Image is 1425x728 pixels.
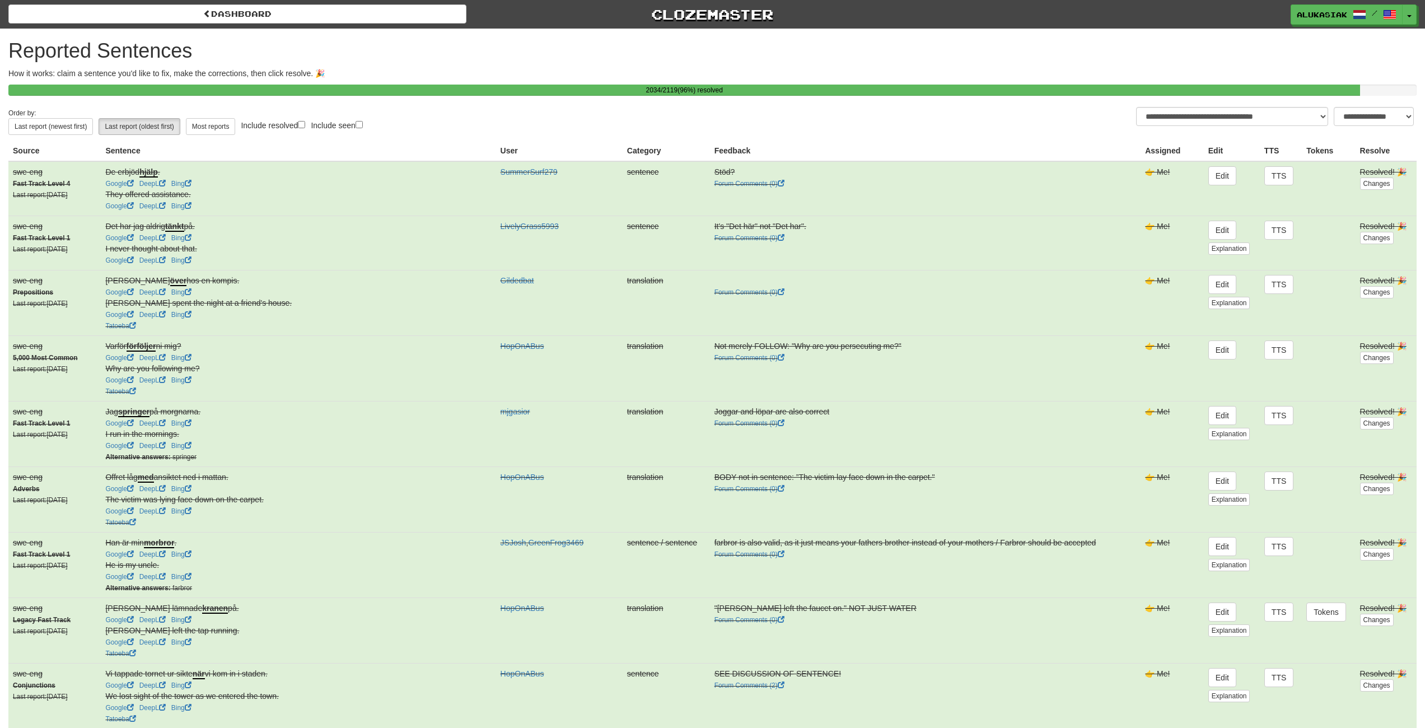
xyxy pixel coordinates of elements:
[1145,340,1199,352] div: 👉 Me!
[105,494,491,505] div: The victim was lying face down on the carpet.
[13,419,70,427] strong: Fast Track Level 1
[496,141,623,161] th: User
[105,650,136,657] a: Tatoeba
[139,311,166,319] a: DeepL
[171,234,191,242] a: Bing
[105,256,133,264] a: Google
[13,562,68,570] small: Last report: [DATE]
[105,538,176,548] span: Han är min .
[1145,472,1199,483] div: 👉 Me!
[139,202,166,210] a: DeepL
[714,485,784,493] a: Forum Comments (0)
[496,532,623,598] td: ,
[1372,9,1377,17] span: /
[105,519,136,526] a: Tatoeba
[105,297,491,309] div: [PERSON_NAME] spent the night at a friend's house.
[193,669,205,679] u: när
[171,202,191,210] a: Bing
[1360,275,1412,286] div: Resolved! 🎉
[165,222,184,232] u: tänkt
[105,376,133,384] a: Google
[714,419,784,427] a: Forum Comments (0)
[105,222,195,232] span: Det har jag aldrig på.
[105,690,491,702] div: We lost sight of the tower as we entered the town.
[139,550,166,558] a: DeepL
[105,363,491,374] div: Why are you following me?
[105,419,133,427] a: Google
[105,604,239,614] span: [PERSON_NAME] lämnade på.
[1297,10,1347,20] span: alukasiak
[1208,603,1236,622] button: Edit
[714,616,784,624] a: Forum Comments (0)
[13,627,68,635] small: Last report: [DATE]
[1356,141,1417,161] th: Resolve
[13,234,70,242] strong: Fast Track Level 1
[1360,668,1412,679] div: Resolved! 🎉
[171,442,191,450] a: Bing
[13,603,96,614] div: swe-eng
[105,276,239,286] span: [PERSON_NAME] hos en kompis.
[105,167,160,178] span: De erbjöd .
[710,598,1141,663] td: "[PERSON_NAME] left the faucet on." NOT JUST WATER
[8,40,1417,62] h1: Reported Sentences
[1208,624,1250,637] button: Explanation
[710,216,1141,270] td: It's "Det här" not "Det har".
[139,638,166,646] a: DeepL
[1360,166,1412,178] div: Resolved! 🎉
[13,668,96,679] div: swe-eng
[1208,297,1250,309] button: Explanation
[13,180,70,188] strong: Fast Track Level 4
[501,276,534,285] a: Gildedbat
[105,625,491,636] div: [PERSON_NAME] left the tap running.
[13,221,96,232] div: swe-eng
[139,682,166,689] a: DeepL
[105,473,228,483] span: Offret låg ansiktet ned i mattan.
[105,507,133,515] a: Google
[623,598,710,663] td: translation
[623,466,710,532] td: translation
[623,401,710,466] td: translation
[105,288,133,296] a: Google
[1260,141,1302,161] th: TTS
[105,442,133,450] a: Google
[171,550,191,558] a: Bing
[105,407,200,417] span: Jag på morgnarna.
[1360,221,1412,232] div: Resolved! 🎉
[13,431,68,438] small: Last report: [DATE]
[1145,406,1199,417] div: 👉 Me!
[105,715,136,723] a: Tatoeba
[1360,614,1394,626] button: Changes
[105,573,133,581] a: Google
[138,473,154,483] u: med
[623,216,710,270] td: sentence
[144,538,174,548] u: morbror
[1360,406,1412,417] div: Resolved! 🎉
[139,442,166,450] a: DeepL
[13,166,96,178] div: swe-eng
[13,406,96,417] div: swe-eng
[105,584,192,592] small: farbror
[501,222,559,231] a: LivelyGrass5993
[501,407,530,416] a: mjgasior
[13,191,68,199] small: Last report: [DATE]
[623,161,710,216] td: sentence
[127,342,156,352] u: förföljer
[8,109,36,117] small: Order by:
[1208,221,1236,240] button: Edit
[1264,603,1293,622] button: TTS
[1208,472,1236,491] button: Edit
[105,388,136,395] a: Tatoeba
[1264,166,1293,185] button: TTS
[8,68,1417,79] p: How it works: claim a sentence you'd like to fix, make the corrections, then click resolve. 🎉
[714,180,784,188] a: Forum Comments (0)
[171,288,191,296] a: Bing
[1141,141,1204,161] th: Assigned
[501,473,544,482] a: HopOnABus
[101,141,496,161] th: Sentence
[1360,286,1394,298] button: Changes
[139,354,166,362] a: DeepL
[139,376,166,384] a: DeepL
[171,419,191,427] a: Bing
[105,189,491,200] div: They offered assistance.
[105,354,133,362] a: Google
